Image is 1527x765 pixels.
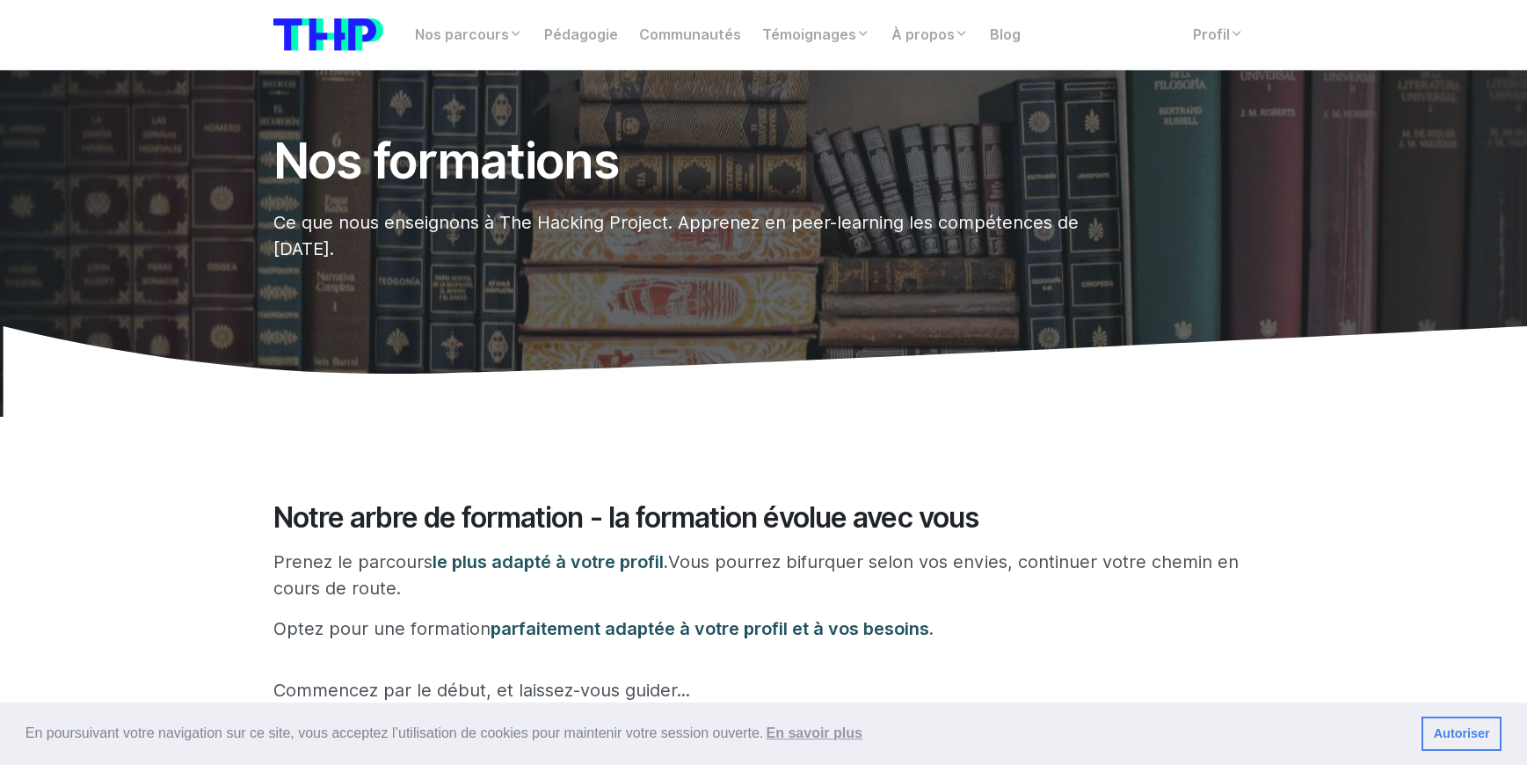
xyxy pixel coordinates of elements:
[979,18,1031,53] a: Blog
[763,720,865,747] a: learn more about cookies
[25,720,1407,747] span: En poursuivant votre navigation sur ce site, vous acceptez l’utilisation de cookies pour mainteni...
[1182,18,1254,53] a: Profil
[273,134,1087,188] h1: Nos formations
[433,551,668,572] span: le plus adapté à votre profil.
[629,18,752,53] a: Communautés
[273,616,1254,642] p: Optez pour une formation
[273,677,1254,703] p: Commencez par le début, et laissez-vous guider...
[881,18,979,53] a: À propos
[273,501,1254,535] h2: Notre arbre de formation - la formation évolue avec vous
[534,18,629,53] a: Pédagogie
[491,618,934,639] span: parfaitement adaptée à votre profil et à vos besoins.
[1422,717,1502,752] a: dismiss cookie message
[273,549,1254,601] p: Prenez le parcours Vous pourrez bifurquer selon vos envies, continuer votre chemin en cours de ro...
[752,18,881,53] a: Témoignages
[404,18,534,53] a: Nos parcours
[273,18,383,51] img: logo
[273,209,1087,262] p: Ce que nous enseignons à The Hacking Project. Apprenez en peer-learning les compétences de [DATE].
